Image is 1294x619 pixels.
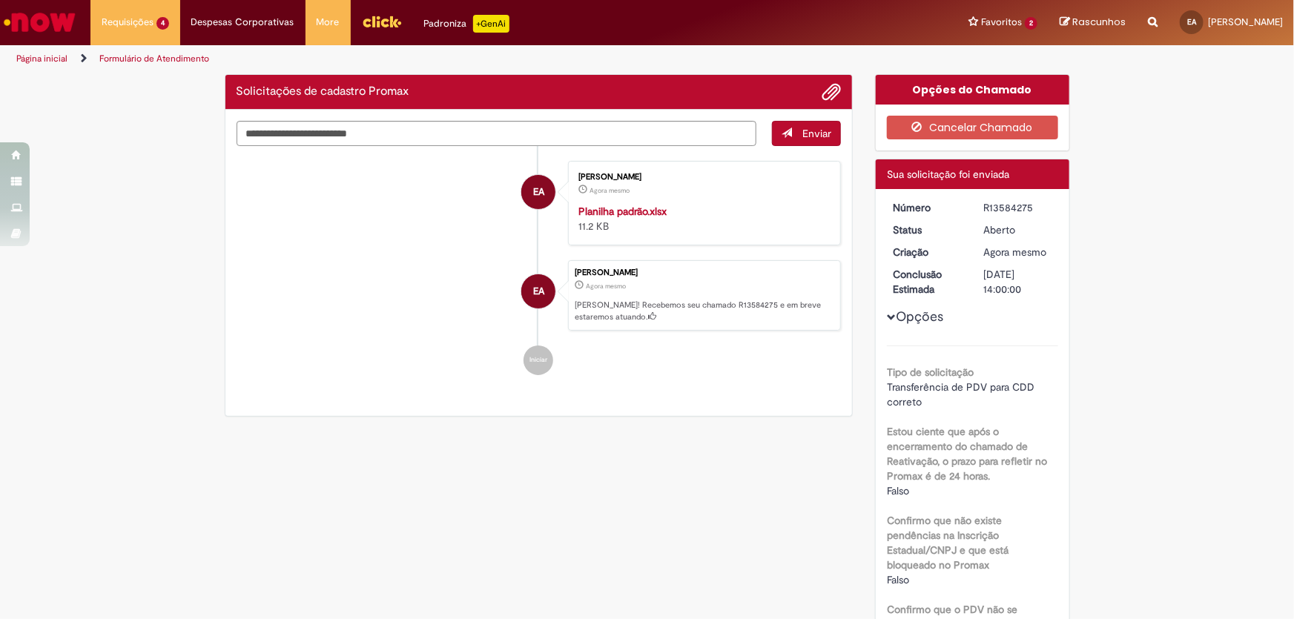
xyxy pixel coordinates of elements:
[981,15,1022,30] span: Favoritos
[1208,16,1283,28] span: [PERSON_NAME]
[1187,17,1196,27] span: EA
[533,274,544,309] span: EA
[237,260,842,331] li: Emanuele Cunha Martins Ambrosio
[887,365,974,379] b: Tipo de solicitação
[984,222,1053,237] div: Aberto
[984,245,1047,259] span: Agora mesmo
[772,121,841,146] button: Enviar
[424,15,509,33] div: Padroniza
[882,245,973,259] dt: Criação
[473,15,509,33] p: +GenAi
[802,127,831,140] span: Enviar
[102,15,154,30] span: Requisições
[578,205,667,218] a: Planilha padrão.xlsx
[822,82,841,102] button: Adicionar anexos
[882,267,973,297] dt: Conclusão Estimada
[887,380,1037,408] span: Transferência de PDV para CDD correto
[16,53,67,64] a: Página inicial
[887,425,1047,483] b: Estou ciente que após o encerramento do chamado de Reativação, o prazo para refletir no Promax é ...
[533,174,544,210] span: EA
[156,17,169,30] span: 4
[984,200,1053,215] div: R13584275
[882,200,973,215] dt: Número
[984,245,1047,259] time: 01/10/2025 08:56:05
[99,53,209,64] a: Formulário de Atendimento
[887,573,909,586] span: Falso
[237,85,409,99] h2: Solicitações de cadastro Promax Histórico de tíquete
[521,274,555,308] div: Emanuele Cunha Martins Ambrosio
[984,267,1053,297] div: [DATE] 14:00:00
[590,186,630,195] span: Agora mesmo
[586,282,626,291] span: Agora mesmo
[362,10,402,33] img: click_logo_yellow_360x200.png
[1072,15,1126,29] span: Rascunhos
[237,146,842,391] ul: Histórico de tíquete
[575,299,833,322] p: [PERSON_NAME]! Recebemos seu chamado R13584275 e em breve estaremos atuando.
[575,268,833,277] div: [PERSON_NAME]
[1025,17,1037,30] span: 2
[521,175,555,209] div: Emanuele Cunha Martins Ambrosio
[882,222,973,237] dt: Status
[887,514,1009,572] b: Confirmo que não existe pendências na Inscrição Estadual/CNPJ e que está bloqueado no Promax
[578,173,825,182] div: [PERSON_NAME]
[191,15,294,30] span: Despesas Corporativas
[578,204,825,234] div: 11.2 KB
[984,245,1053,259] div: 01/10/2025 08:56:05
[317,15,340,30] span: More
[887,484,909,497] span: Falso
[11,45,851,73] ul: Trilhas de página
[590,186,630,195] time: 01/10/2025 08:56:02
[237,121,757,146] textarea: Digite sua mensagem aqui...
[1060,16,1126,30] a: Rascunhos
[887,116,1058,139] button: Cancelar Chamado
[586,282,626,291] time: 01/10/2025 08:56:05
[876,75,1069,105] div: Opções do Chamado
[1,7,78,37] img: ServiceNow
[887,168,1009,181] span: Sua solicitação foi enviada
